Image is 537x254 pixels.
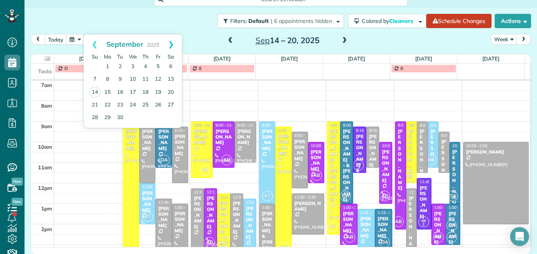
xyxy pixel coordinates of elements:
[281,55,298,62] a: [DATE]
[114,99,127,112] a: 23
[213,14,344,28] a: Filters: Default | 6 appointments hidden
[165,86,177,99] a: 20
[101,61,114,73] a: 1
[101,73,114,86] a: 8
[246,200,267,205] span: 12:45 - 4:30
[378,210,397,215] span: 1:15 - 3:15
[64,65,68,71] span: D
[369,134,377,168] div: [PERSON_NAME]
[11,198,23,206] span: New
[447,191,458,201] span: DA
[89,87,100,98] a: 14
[233,201,241,235] div: [PERSON_NAME]
[448,211,458,245] div: [PERSON_NAME]
[165,73,177,86] a: 13
[362,17,416,25] span: Colored by
[342,211,355,234] div: [PERSON_NAME]
[356,162,361,166] span: AB
[139,61,152,73] a: 4
[294,139,306,162] div: [PERSON_NAME]
[156,53,161,60] span: Friday
[152,86,165,99] a: 19
[379,191,390,201] span: AB
[41,123,52,129] span: 9am
[401,65,403,71] span: 8
[389,17,414,25] span: Cleaners
[271,17,332,25] span: | 6 appointments hidden
[45,34,67,45] button: today
[425,155,436,165] span: KT
[452,149,458,212] div: [PERSON_NAME]
[311,143,335,148] span: 10:00 - 12:00
[495,14,531,28] button: Actions
[127,86,139,99] a: 17
[295,195,316,200] span: 12:30 - 2:30
[206,195,215,229] div: [PERSON_NAME]
[441,133,463,138] span: 9:30 - 11:30
[200,165,210,176] span: MT
[393,216,404,227] span: AB
[420,179,441,184] span: 11:45 - 2:15
[142,190,153,213] div: [PERSON_NAME]
[465,149,526,155] div: [PERSON_NAME]
[165,99,177,112] a: 27
[329,129,338,203] div: [PERSON_NAME] & [PERSON_NAME]
[343,205,362,210] span: 1:00 - 3:00
[430,129,436,191] div: [PERSON_NAME]
[446,232,457,243] span: KT
[348,14,426,28] button: Colored byCleaners
[194,190,215,195] span: 12:15 - 3:45
[327,222,338,232] span: MT
[360,210,379,215] span: 1:15 - 3:45
[342,129,351,203] div: [PERSON_NAME] - & [PERSON_NAME]
[11,178,23,186] span: New
[216,123,237,128] span: 9:00 - 11:15
[114,73,127,86] a: 9
[382,143,403,148] span: 10:00 - 1:00
[92,53,98,60] span: Sunday
[129,53,137,60] span: Wednesday
[409,123,430,128] span: 9:00 - 12:00
[146,42,159,48] span: 2025
[89,99,101,112] a: 21
[356,128,377,133] span: 9:15 - 11:30
[431,123,452,128] span: 9:00 - 11:15
[101,112,114,124] a: 29
[193,129,210,146] div: [PERSON_NAME]
[255,35,270,45] span: Sep
[217,242,228,253] span: MT
[278,134,289,157] div: [PERSON_NAME]
[340,191,351,201] span: DA
[279,242,289,253] span: MT
[408,129,414,191] div: [PERSON_NAME]
[310,149,322,172] div: [PERSON_NAME]
[220,195,241,200] span: 12:30 - 3:30
[355,134,364,208] div: [PERSON_NAME] & [PERSON_NAME]
[262,123,281,128] span: 9:00 - 1:00
[369,128,390,133] span: 9:15 - 11:15
[516,34,531,45] button: next
[278,128,297,133] span: 9:15 - 3:30
[117,53,123,60] span: Tuesday
[230,17,247,25] span: Filters:
[114,112,127,124] a: 30
[175,128,196,133] span: 9:15 - 12:00
[379,237,390,248] span: DA
[127,73,139,86] a: 10
[142,211,153,222] span: KT
[344,232,355,243] span: AB
[452,143,474,148] span: 10:00 - 1:00
[221,155,232,165] span: AB
[38,185,52,191] span: 12pm
[262,191,273,201] span: KT
[199,65,202,71] span: 8
[433,232,444,243] span: AB
[125,129,137,152] div: [PERSON_NAME]
[194,123,215,128] span: 9:00 - 11:45
[446,220,457,231] span: DA
[101,99,114,112] a: 22
[404,170,414,181] span: MT
[426,14,492,28] a: Schedule Changes
[174,134,186,157] div: [PERSON_NAME]
[204,237,215,248] span: AB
